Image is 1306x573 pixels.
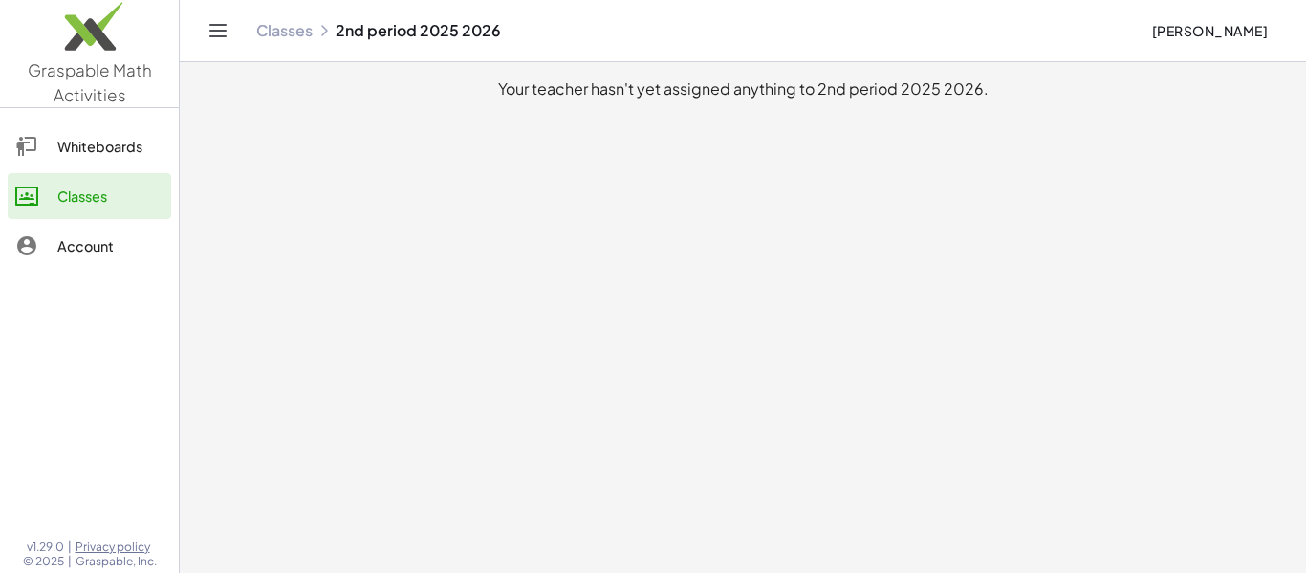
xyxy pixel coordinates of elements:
span: | [68,540,72,555]
a: Whiteboards [8,123,171,169]
div: Whiteboards [57,135,163,158]
span: © 2025 [23,554,64,569]
span: v1.29.0 [27,540,64,555]
div: Account [57,234,163,257]
span: | [68,554,72,569]
div: Classes [57,185,163,208]
a: Privacy policy [76,540,157,555]
span: [PERSON_NAME] [1151,22,1268,39]
span: Graspable, Inc. [76,554,157,569]
button: [PERSON_NAME] [1136,13,1283,48]
a: Classes [256,21,313,40]
a: Account [8,223,171,269]
button: Toggle navigation [203,15,233,46]
div: Your teacher hasn't yet assigned anything to 2nd period 2025 2026. [195,77,1291,100]
a: Classes [8,173,171,219]
span: Graspable Math Activities [28,59,152,105]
